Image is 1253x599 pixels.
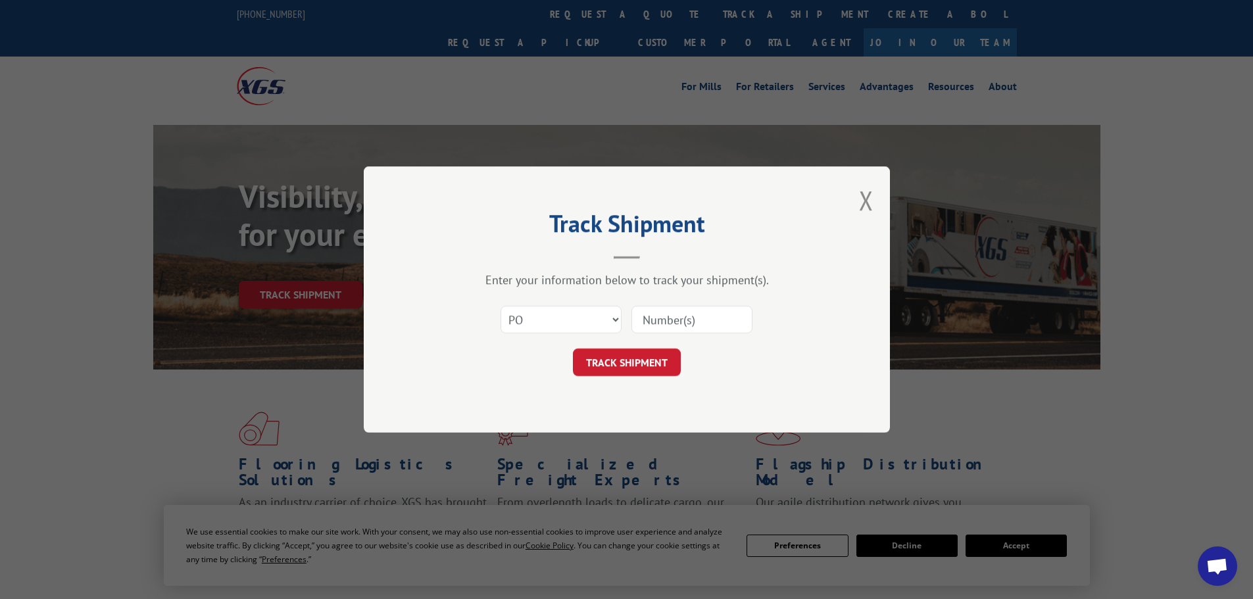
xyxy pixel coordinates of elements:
div: Open chat [1198,546,1237,586]
input: Number(s) [631,306,752,333]
button: TRACK SHIPMENT [573,348,681,376]
h2: Track Shipment [430,214,824,239]
div: Enter your information below to track your shipment(s). [430,272,824,287]
button: Close modal [859,183,873,218]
